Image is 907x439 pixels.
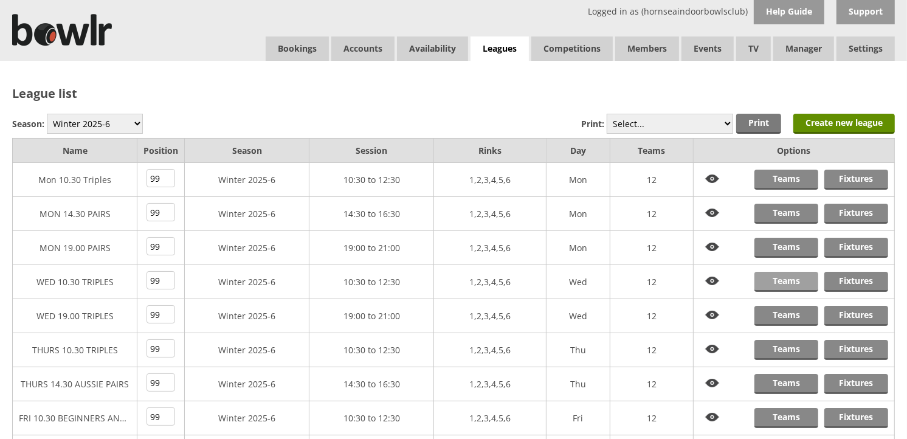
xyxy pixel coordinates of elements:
td: 1,2,3,4,5,6 [434,197,546,231]
td: Session [309,139,434,163]
input: Print [736,114,781,134]
a: Availability [397,36,468,61]
a: Teams [754,340,818,360]
a: Fixtures [824,272,888,292]
td: FRI 10.30 BEGINNERS AND IMPROVERS [13,401,137,435]
td: THURS 10.30 TRIPLES [13,333,137,367]
td: 14:30 to 16:30 [309,197,434,231]
td: Winter 2025-6 [185,367,309,401]
td: 12 [610,299,694,333]
td: Winter 2025-6 [185,163,309,197]
a: Fixtures [824,306,888,326]
td: MON 14.30 PAIRS [13,197,137,231]
td: 1,2,3,4,5,6 [434,265,546,299]
td: Position [137,139,185,163]
td: 12 [610,367,694,401]
td: Season [185,139,309,163]
td: Rinks [434,139,546,163]
td: MON 19.00 PAIRS [13,231,137,265]
td: Winter 2025-6 [185,231,309,265]
td: Day [546,139,610,163]
span: Settings [836,36,895,61]
a: Leagues [471,36,529,61]
a: Competitions [531,36,613,61]
td: 14:30 to 16:30 [309,367,434,401]
img: View [700,408,725,427]
img: View [700,306,725,325]
td: WED 19.00 TRIPLES [13,299,137,333]
td: Teams [610,139,694,163]
img: View [700,340,725,359]
td: Options [694,139,895,163]
td: Winter 2025-6 [185,401,309,435]
a: Fixtures [824,374,888,394]
a: Teams [754,272,818,292]
td: 1,2,3,4,5,6 [434,163,546,197]
td: 10:30 to 12:30 [309,265,434,299]
td: 1,2,3,4,5,6 [434,333,546,367]
span: TV [736,36,771,61]
td: 19:00 to 21:00 [309,299,434,333]
td: 10:30 to 12:30 [309,401,434,435]
td: Mon [546,163,610,197]
td: Wed [546,299,610,333]
td: Mon 10.30 Triples [13,163,137,197]
label: Print: [581,118,604,130]
a: Fixtures [824,408,888,428]
td: 12 [610,163,694,197]
td: 1,2,3,4,5,6 [434,231,546,265]
td: Thu [546,333,610,367]
td: 12 [610,197,694,231]
label: Season: [12,118,44,130]
h2: League list [12,85,895,102]
span: Members [615,36,679,61]
td: Winter 2025-6 [185,197,309,231]
td: 1,2,3,4,5,6 [434,367,546,401]
a: Teams [754,408,818,428]
a: Fixtures [824,238,888,258]
a: Events [681,36,734,61]
a: Bookings [266,36,329,61]
img: View [700,238,725,257]
td: 12 [610,265,694,299]
td: Name [13,139,137,163]
a: Teams [754,238,818,258]
a: Fixtures [824,204,888,224]
a: Teams [754,204,818,224]
span: Accounts [331,36,395,61]
a: Teams [754,170,818,190]
a: Create new league [793,114,895,134]
td: Winter 2025-6 [185,333,309,367]
td: 10:30 to 12:30 [309,333,434,367]
a: Fixtures [824,340,888,360]
td: Thu [546,367,610,401]
td: Winter 2025-6 [185,299,309,333]
span: Manager [773,36,834,61]
img: View [700,374,725,393]
td: WED 10.30 TRIPLES [13,265,137,299]
a: Teams [754,374,818,394]
a: Teams [754,306,818,326]
td: 12 [610,333,694,367]
img: View [700,272,725,291]
td: 1,2,3,4,5,6 [434,299,546,333]
td: Winter 2025-6 [185,265,309,299]
td: Fri [546,401,610,435]
td: THURS 14.30 AUSSIE PAIRS [13,367,137,401]
td: Mon [546,231,610,265]
img: View [700,204,725,223]
img: View [700,170,725,188]
td: 19:00 to 21:00 [309,231,434,265]
td: 10:30 to 12:30 [309,163,434,197]
td: Mon [546,197,610,231]
td: 12 [610,231,694,265]
td: 12 [610,401,694,435]
a: Fixtures [824,170,888,190]
td: 1,2,3,4,5,6 [434,401,546,435]
td: Wed [546,265,610,299]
